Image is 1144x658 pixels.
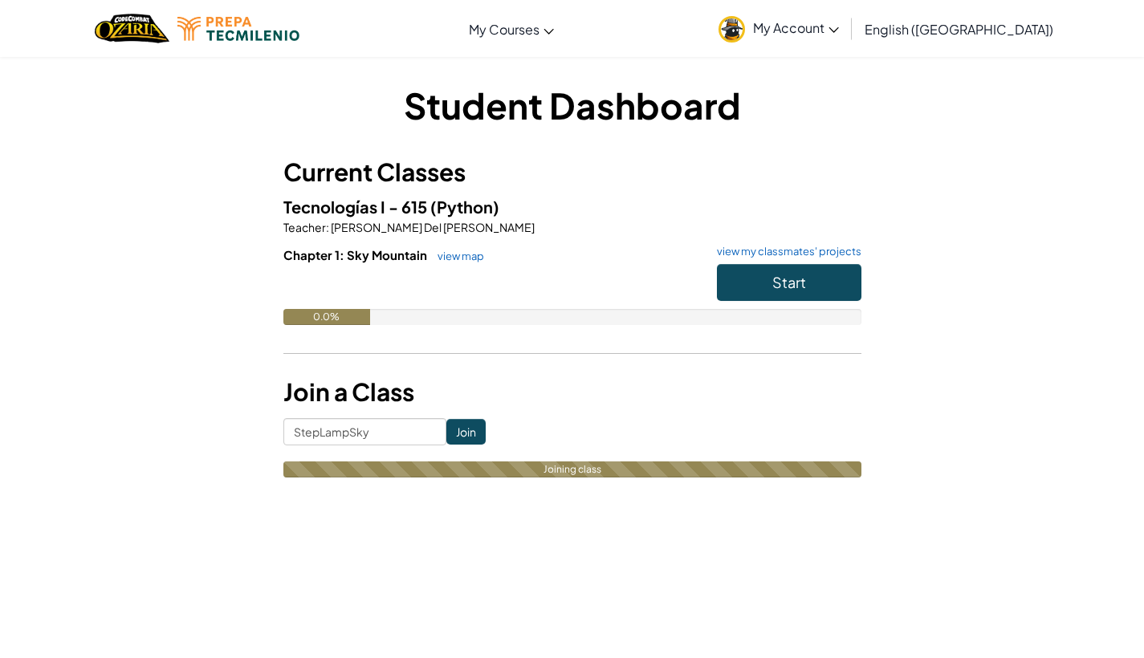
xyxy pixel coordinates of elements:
[717,264,861,301] button: Start
[430,250,484,262] a: view map
[469,21,539,38] span: My Courses
[719,16,745,43] img: avatar
[283,247,430,262] span: Chapter 1: Sky Mountain
[326,220,329,234] span: :
[283,80,861,130] h1: Student Dashboard
[461,7,562,51] a: My Courses
[283,418,446,445] input: <Enter Class Code>
[283,220,326,234] span: Teacher
[430,197,499,217] span: (Python)
[283,154,861,190] h3: Current Classes
[446,419,486,445] input: Join
[177,17,299,41] img: Tecmilenio logo
[329,220,535,234] span: [PERSON_NAME] Del [PERSON_NAME]
[865,21,1053,38] span: English ([GEOGRAPHIC_DATA])
[710,3,847,54] a: My Account
[95,12,169,45] a: Ozaria by CodeCombat logo
[283,197,430,217] span: Tecnologías I - 615
[753,19,839,36] span: My Account
[772,273,806,291] span: Start
[857,7,1061,51] a: English ([GEOGRAPHIC_DATA])
[95,12,169,45] img: Home
[709,246,861,257] a: view my classmates' projects
[283,309,370,325] div: 0.0%
[283,461,861,477] div: Joining class
[283,374,861,410] h3: Join a Class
